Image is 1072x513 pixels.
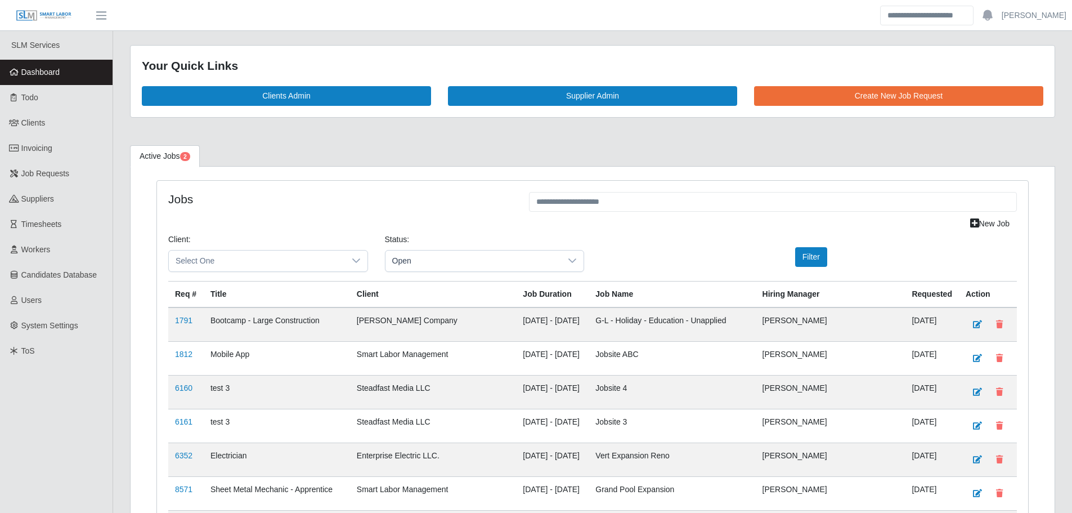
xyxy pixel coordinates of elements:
td: Sheet Metal Mechanic - Apprentice [204,476,350,510]
td: Mobile App [204,341,350,375]
td: [DATE] - [DATE] [516,375,589,409]
td: Steadfast Media LLC [350,375,517,409]
td: Electrician [204,443,350,476]
img: SLM Logo [16,10,72,22]
span: Open [385,251,562,271]
td: test 3 [204,409,350,443]
a: [PERSON_NAME] [1002,10,1066,21]
th: Client [350,281,517,307]
td: [PERSON_NAME] [756,375,905,409]
td: Vert Expansion Reno [589,443,755,476]
span: ToS [21,346,35,355]
span: Invoicing [21,144,52,153]
td: [DATE] [905,409,959,443]
td: [DATE] [905,375,959,409]
span: Workers [21,245,51,254]
td: Smart Labor Management [350,341,517,375]
span: Timesheets [21,220,62,229]
a: 1812 [175,350,192,359]
span: Clients [21,118,46,127]
span: Select One [169,251,345,271]
a: 1791 [175,316,192,325]
a: New Job [963,214,1017,234]
span: System Settings [21,321,78,330]
a: Clients Admin [142,86,431,106]
td: [DATE] [905,443,959,476]
a: 6161 [175,417,192,426]
td: [DATE] - [DATE] [516,443,589,476]
td: Jobsite 4 [589,375,755,409]
span: Job Requests [21,169,70,178]
th: Hiring Manager [756,281,905,307]
span: Dashboard [21,68,60,77]
span: SLM Services [11,41,60,50]
td: [DATE] - [DATE] [516,409,589,443]
td: Jobsite 3 [589,409,755,443]
td: [PERSON_NAME] Company [350,307,517,342]
th: Req # [168,281,204,307]
td: Jobsite ABC [589,341,755,375]
td: G-L - Holiday - Education - Unapplied [589,307,755,342]
span: Users [21,296,42,305]
td: Grand Pool Expansion [589,476,755,510]
label: Status: [385,234,410,246]
a: Active Jobs [130,145,200,167]
td: [PERSON_NAME] [756,307,905,342]
th: Action [959,281,1017,307]
td: [DATE] - [DATE] [516,341,589,375]
th: Job Duration [516,281,589,307]
span: Todo [21,93,38,102]
a: 6352 [175,451,192,460]
a: 6160 [175,383,192,392]
td: Bootcamp - Large Construction [204,307,350,342]
td: [DATE] - [DATE] [516,307,589,342]
td: Enterprise Electric LLC. [350,443,517,476]
td: test 3 [204,375,350,409]
th: Title [204,281,350,307]
td: [PERSON_NAME] [756,341,905,375]
th: Requested [905,281,959,307]
td: Smart Labor Management [350,476,517,510]
td: [DATE] - [DATE] [516,476,589,510]
td: [DATE] [905,341,959,375]
td: [DATE] [905,307,959,342]
span: Suppliers [21,194,54,203]
span: Pending Jobs [180,152,190,161]
span: Candidates Database [21,270,97,279]
h4: Jobs [168,192,512,206]
input: Search [880,6,974,25]
td: [PERSON_NAME] [756,409,905,443]
a: 8571 [175,485,192,494]
button: Filter [795,247,827,267]
td: [DATE] [905,476,959,510]
td: [PERSON_NAME] [756,476,905,510]
td: Steadfast Media LLC [350,409,517,443]
label: Client: [168,234,191,246]
a: Supplier Admin [448,86,737,106]
th: Job Name [589,281,755,307]
div: Your Quick Links [142,57,1043,75]
a: Create New Job Request [754,86,1043,106]
td: [PERSON_NAME] [756,443,905,476]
